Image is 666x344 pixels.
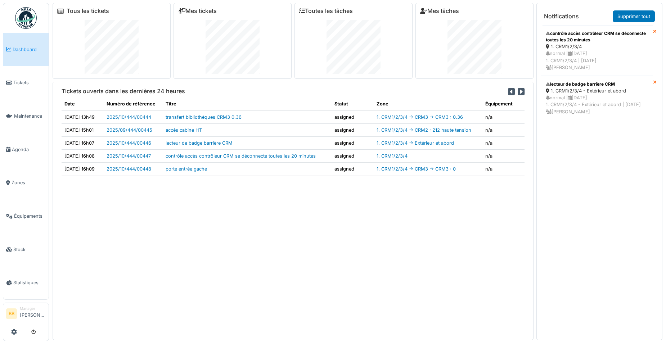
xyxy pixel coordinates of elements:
td: assigned [332,150,374,163]
a: 2025/10/444/00447 [107,153,151,159]
h6: Notifications [544,13,579,20]
div: contrôle accès contrôleur CRM se déconnecte toutes les 20 minutes [546,30,648,43]
td: n/a [482,150,525,163]
div: Manager [20,306,46,311]
a: Statistiques [3,266,49,300]
td: n/a [482,136,525,149]
span: Équipements [14,213,46,219]
th: Titre [163,98,332,110]
a: contrôle accès contrôleur CRM se déconnecte toutes les 20 minutes 1. CRM1/2/3/4 normal |[DATE]1. ... [541,25,653,76]
td: n/a [482,163,525,176]
a: 2025/10/444/00444 [107,114,151,120]
span: Statistiques [13,279,46,286]
div: 1. CRM1/2/3/4 [546,43,648,50]
a: BB Manager[PERSON_NAME] [6,306,46,323]
a: 1. CRM1/2/3/4 [377,153,408,159]
th: Numéro de référence [104,98,163,110]
td: [DATE] 16h08 [62,150,104,163]
a: Maintenance [3,99,49,133]
a: porte entrée gache [166,166,207,172]
td: n/a [482,123,525,136]
a: Tous les tickets [67,8,109,14]
a: Toutes les tâches [299,8,353,14]
div: normal | [DATE] 1. CRM1/2/3/4 | [DATE] [PERSON_NAME] [546,50,648,71]
a: 1. CRM1/2/3/4 -> CRM3 -> CRM3 : 0.36 [377,114,463,120]
span: Stock [13,246,46,253]
li: [PERSON_NAME] [20,306,46,321]
td: assigned [332,123,374,136]
a: 2025/10/444/00448 [107,166,151,172]
td: [DATE] 16h09 [62,163,104,176]
div: lecteur de badge barrière CRM [546,81,648,87]
td: [DATE] 13h49 [62,110,104,123]
a: accès cabine HT [166,127,202,133]
th: Équipement [482,98,525,110]
td: n/a [482,110,525,123]
a: Zones [3,166,49,200]
a: Supprimer tout [613,10,655,22]
td: assigned [332,110,374,123]
a: 1. CRM1/2/3/4 -> Extérieur et abord [377,140,454,146]
a: transfert bibliothèques CRM3 0.36 [166,114,242,120]
li: BB [6,308,17,319]
img: Badge_color-CXgf-gQk.svg [15,7,37,29]
a: Tickets [3,66,49,100]
span: Agenda [12,146,46,153]
span: Maintenance [14,113,46,119]
a: lecteur de badge barrière CRM [166,140,233,146]
a: Mes tâches [420,8,459,14]
td: assigned [332,163,374,176]
a: Mes tickets [178,8,217,14]
h6: Tickets ouverts dans les dernières 24 heures [62,88,185,95]
div: 1. CRM1/2/3/4 - Extérieur et abord [546,87,648,94]
a: 2025/10/444/00446 [107,140,151,146]
a: 1. CRM1/2/3/4 -> CRM2 : 212 haute tension [377,127,471,133]
a: Stock [3,233,49,266]
a: Agenda [3,133,49,166]
span: Zones [12,179,46,186]
a: Dashboard [3,33,49,66]
a: 1. CRM1/2/3/4 -> CRM3 -> CRM3 : 0 [377,166,456,172]
th: Statut [332,98,374,110]
th: Zone [374,98,482,110]
a: lecteur de badge barrière CRM 1. CRM1/2/3/4 - Extérieur et abord normal |[DATE]1. CRM1/2/3/4 - Ex... [541,76,653,120]
td: assigned [332,136,374,149]
a: contrôle accès contrôleur CRM se déconnecte toutes les 20 minutes [166,153,316,159]
a: 2025/09/444/00445 [107,127,152,133]
a: Équipements [3,199,49,233]
td: [DATE] 16h07 [62,136,104,149]
span: Tickets [13,79,46,86]
div: normal | [DATE] 1. CRM1/2/3/4 - Extérieur et abord | [DATE] [PERSON_NAME] [546,94,648,115]
th: Date [62,98,104,110]
span: Dashboard [13,46,46,53]
td: [DATE] 15h01 [62,123,104,136]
